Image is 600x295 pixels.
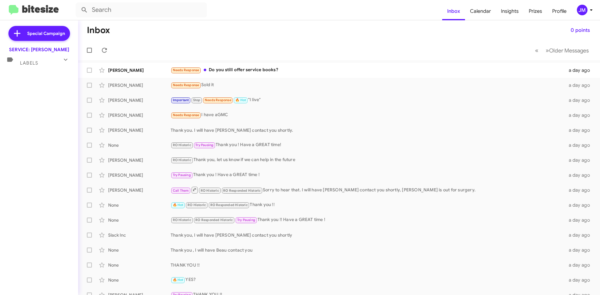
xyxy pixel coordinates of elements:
div: SERVICE: [PERSON_NAME] [9,47,69,53]
span: RO Historic [201,189,219,193]
div: [PERSON_NAME] [108,97,171,103]
div: a day ago [565,97,595,103]
span: RO Responded Historic [210,203,248,207]
span: Special Campaign [27,30,65,37]
span: Stop [193,98,201,102]
div: [PERSON_NAME] [108,157,171,163]
span: Important [173,98,189,102]
div: None [108,262,171,268]
div: JM [577,5,587,15]
span: Older Messages [549,47,589,54]
span: » [546,47,549,54]
div: "I live" [171,96,565,104]
span: RO Responded Historic [195,218,233,222]
span: Needs Response [173,68,199,72]
div: a day ago [565,172,595,178]
span: RO Historic [173,158,191,162]
a: Insights [496,2,524,20]
div: a day ago [565,202,595,208]
div: Sorry to hear that. I will have [PERSON_NAME] contact you shortly, [PERSON_NAME] is out for surgery. [171,186,565,194]
div: [PERSON_NAME] [108,67,171,73]
div: a day ago [565,82,595,88]
div: None [108,277,171,283]
a: Prizes [524,2,547,20]
a: Profile [547,2,572,20]
div: [PERSON_NAME] [108,112,171,118]
div: a day ago [565,187,595,193]
div: [PERSON_NAME] [108,82,171,88]
div: a day ago [565,157,595,163]
span: RO Historic [187,203,206,207]
span: 0 points [571,25,590,36]
span: Needs Response [173,113,199,117]
div: a day ago [565,232,595,238]
div: I have aGMC [171,111,565,119]
div: [PERSON_NAME] [108,172,171,178]
div: a day ago [565,262,595,268]
div: None [108,247,171,253]
div: Thank you !! Have a GREAT time ! [171,216,565,224]
div: Sold it [171,81,565,89]
span: 🔥 Hot [235,98,246,102]
a: Inbox [442,2,465,20]
input: Search [76,2,207,17]
span: Labels [20,60,38,66]
div: THANK YOU !! [171,262,565,268]
button: Next [542,44,592,57]
div: Do you still offer service books? [171,66,565,74]
div: Thank you. I will have [PERSON_NAME] contact you shortly. [171,127,565,133]
div: a day ago [565,247,595,253]
nav: Page navigation example [532,44,592,57]
span: Try Pausing [195,143,213,147]
div: a day ago [565,217,595,223]
span: « [535,47,538,54]
div: Slack Inc [108,232,171,238]
div: YES? [171,276,565,283]
div: Thank you ! Have a GREAT time! [171,141,565,149]
div: None [108,202,171,208]
div: Thank you ! Have a GREAT time ! [171,171,565,179]
div: a day ago [565,142,595,148]
div: a day ago [565,277,595,283]
span: 🔥 Hot [173,278,183,282]
div: a day ago [565,67,595,73]
div: Thank you, I will have [PERSON_NAME] contact you shortly [171,232,565,238]
span: RO Historic [173,143,191,147]
span: Try Pausing [237,218,255,222]
span: 🔥 Hot [173,203,183,207]
span: Needs Response [205,98,231,102]
span: RO Responded Historic [223,189,261,193]
div: [PERSON_NAME] [108,187,171,193]
a: Special Campaign [8,26,70,41]
div: Thank you, let us know if we can help in the future [171,156,565,164]
span: Call Them [173,189,189,193]
h1: Inbox [87,25,110,35]
div: [PERSON_NAME] [108,127,171,133]
div: a day ago [565,112,595,118]
div: a day ago [565,127,595,133]
div: Thank you !! [171,201,565,209]
div: None [108,142,171,148]
button: Previous [531,44,542,57]
a: Calendar [465,2,496,20]
button: JM [572,5,593,15]
span: Needs Response [173,83,199,87]
div: None [108,217,171,223]
div: Thank you , I will have Beau contact you [171,247,565,253]
button: 0 points [566,25,595,36]
span: RO Historic [173,218,191,222]
span: Try Pausing [173,173,191,177]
